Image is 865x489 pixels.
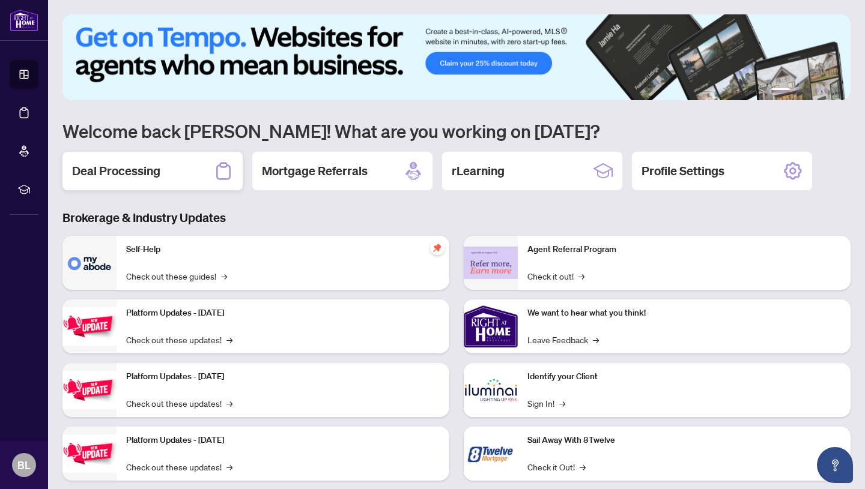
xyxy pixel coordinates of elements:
[221,269,227,283] span: →
[126,397,232,410] a: Check out these updates!→
[464,427,518,481] img: Sail Away With 8Twelve
[262,163,368,179] h2: Mortgage Referrals
[126,333,232,346] a: Check out these updates!→
[464,247,518,280] img: Agent Referral Program
[126,243,440,256] p: Self-Help
[62,14,851,100] img: Slide 0
[62,119,851,142] h1: Welcome back [PERSON_NAME]! What are you working on [DATE]?
[527,434,841,447] p: Sail Away With 8Twelve
[126,370,440,383] p: Platform Updates - [DATE]
[62,236,117,290] img: Self-Help
[62,434,117,472] img: Platform Updates - June 23, 2025
[464,299,518,353] img: We want to hear what you think!
[17,457,31,473] span: BL
[580,460,586,473] span: →
[226,333,232,346] span: →
[593,333,599,346] span: →
[578,269,584,283] span: →
[805,88,810,93] button: 3
[527,333,599,346] a: Leave Feedback→
[771,88,791,93] button: 1
[430,241,445,255] span: pushpin
[527,307,841,320] p: We want to hear what you think!
[464,363,518,417] img: Identify your Client
[452,163,505,179] h2: rLearning
[62,209,851,226] h3: Brokerage & Industry Updates
[527,460,586,473] a: Check it Out!→
[559,397,565,410] span: →
[642,163,724,179] h2: Profile Settings
[10,9,38,31] img: logo
[72,163,160,179] h2: Deal Processing
[824,88,829,93] button: 5
[795,88,800,93] button: 2
[126,434,440,447] p: Platform Updates - [DATE]
[815,88,819,93] button: 4
[527,397,565,410] a: Sign In!→
[527,243,841,256] p: Agent Referral Program
[126,307,440,320] p: Platform Updates - [DATE]
[817,447,853,483] button: Open asap
[834,88,839,93] button: 6
[126,460,232,473] a: Check out these updates!→
[226,397,232,410] span: →
[226,460,232,473] span: →
[527,370,841,383] p: Identify your Client
[126,269,227,283] a: Check out these guides!→
[62,307,117,345] img: Platform Updates - July 21, 2025
[62,371,117,409] img: Platform Updates - July 8, 2025
[527,269,584,283] a: Check it out!→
